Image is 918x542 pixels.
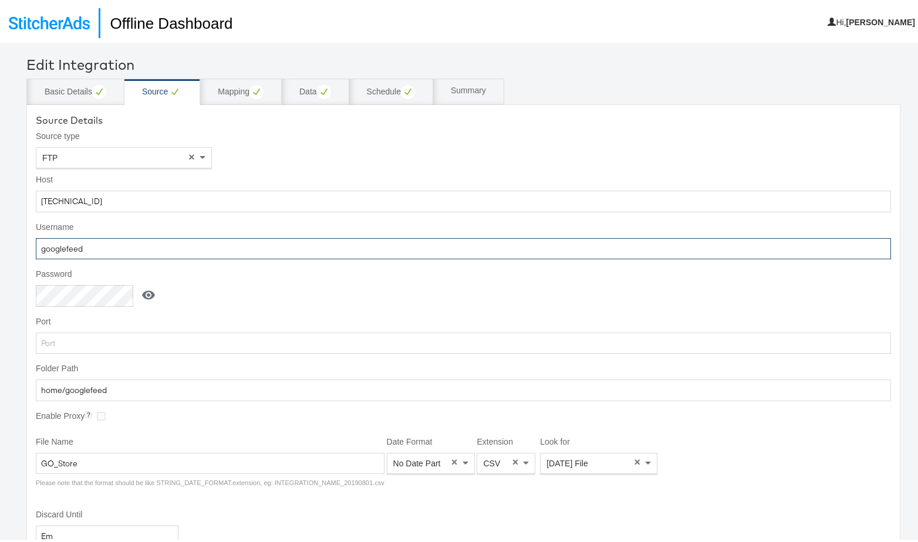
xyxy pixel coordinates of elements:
[142,83,182,97] div: Source
[188,150,195,160] span: ×
[546,456,588,466] span: [DATE] File
[451,455,458,465] span: ×
[36,476,384,486] div: Please note that the format should be like STRING_DATE_FORMAT.extension, eg: INTEGRATION_NAME_201...
[9,14,90,27] img: StitcherAds
[218,83,264,97] div: Mapping
[36,408,92,420] label: Enable Proxy
[36,236,891,258] input: Username
[540,434,657,446] label: Look for
[26,52,900,72] div: Edit Integration
[36,111,891,125] div: Source Details
[45,83,106,97] div: Basic Details
[36,361,891,372] label: Folder Path
[36,188,891,210] input: Host
[634,455,640,465] span: ×
[99,6,232,36] h1: Offline Dashboard
[36,330,891,352] input: Port
[510,451,520,471] span: Clear value
[36,434,384,446] label: File Name
[632,451,642,471] span: Clear value
[187,145,197,165] span: Clear value
[450,451,460,471] span: Clear value
[36,314,891,326] label: Port
[36,507,178,519] label: Discard Until
[42,151,58,160] span: FTP
[483,456,500,466] span: CSV
[387,434,475,446] label: Date Format
[477,434,535,446] label: Extension
[393,456,441,466] span: No Date Part
[36,219,891,231] label: Username
[36,266,133,278] label: Password
[36,172,891,184] label: Host
[846,15,915,25] b: [PERSON_NAME]
[299,83,331,97] div: Data
[36,450,384,472] input: File Name
[36,128,891,140] label: Source type
[512,455,519,465] span: ×
[367,83,415,97] div: Schedule
[451,83,486,94] div: Summary
[36,377,891,399] input: Folder Path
